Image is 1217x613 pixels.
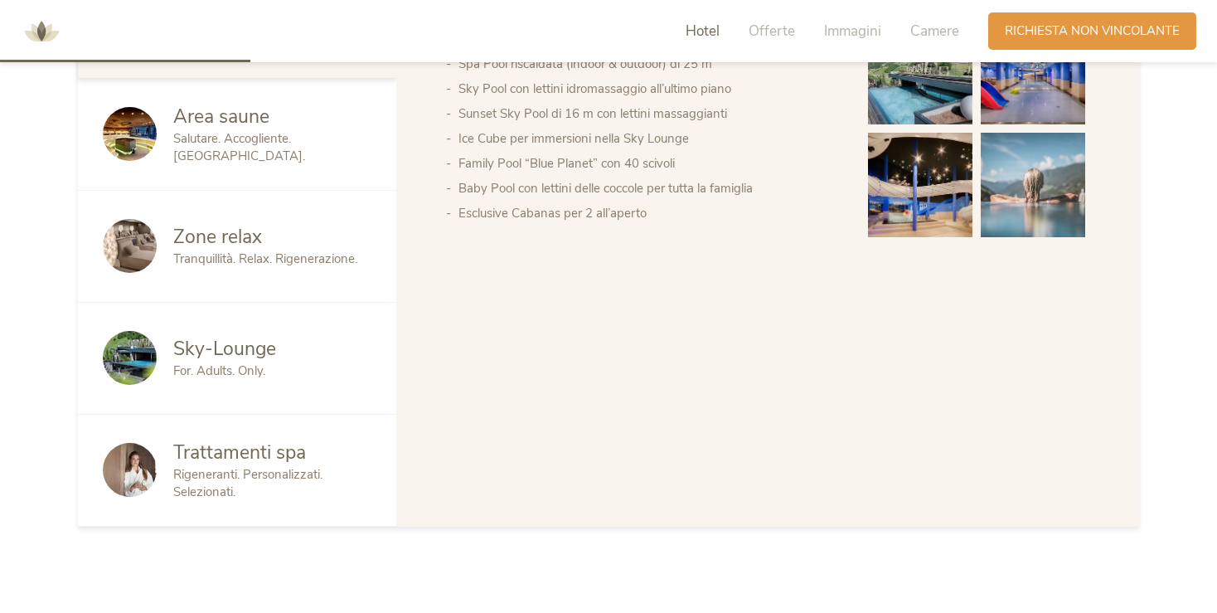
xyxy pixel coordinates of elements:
[173,104,269,129] span: Area saune
[458,51,835,76] li: Spa Pool riscaldata (indoor & outdoor) di 25 m
[458,101,835,126] li: Sunset Sky Pool di 16 m con lettini massaggianti
[173,336,276,362] span: Sky-Lounge
[173,440,306,465] span: Trattamenti spa
[173,362,265,379] span: For. Adults. Only.
[173,224,262,250] span: Zone relax
[458,201,835,226] li: Esclusive Cabanas per 2 all’aperto
[17,25,66,36] a: AMONTI & LUNARIS Wellnessresort
[910,22,959,41] span: Camere
[458,76,835,101] li: Sky Pool con lettini idromassaggio all’ultimo piano
[173,130,305,164] span: Salutare. Accogliente. [GEOGRAPHIC_DATA].
[458,176,835,201] li: Baby Pool con lettini delle coccole per tutta la famiglia
[458,126,835,151] li: Ice Cube per immersioni nella Sky Lounge
[824,22,881,41] span: Immagini
[17,7,66,56] img: AMONTI & LUNARIS Wellnessresort
[173,251,357,267] span: Tranquillità. Relax. Rigenerazione.
[686,22,720,41] span: Hotel
[173,466,322,500] span: Rigeneranti. Personalizzati. Selezionati.
[458,151,835,176] li: Family Pool “Blue Planet” con 40 scivoli
[1005,22,1180,40] span: Richiesta non vincolante
[749,22,795,41] span: Offerte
